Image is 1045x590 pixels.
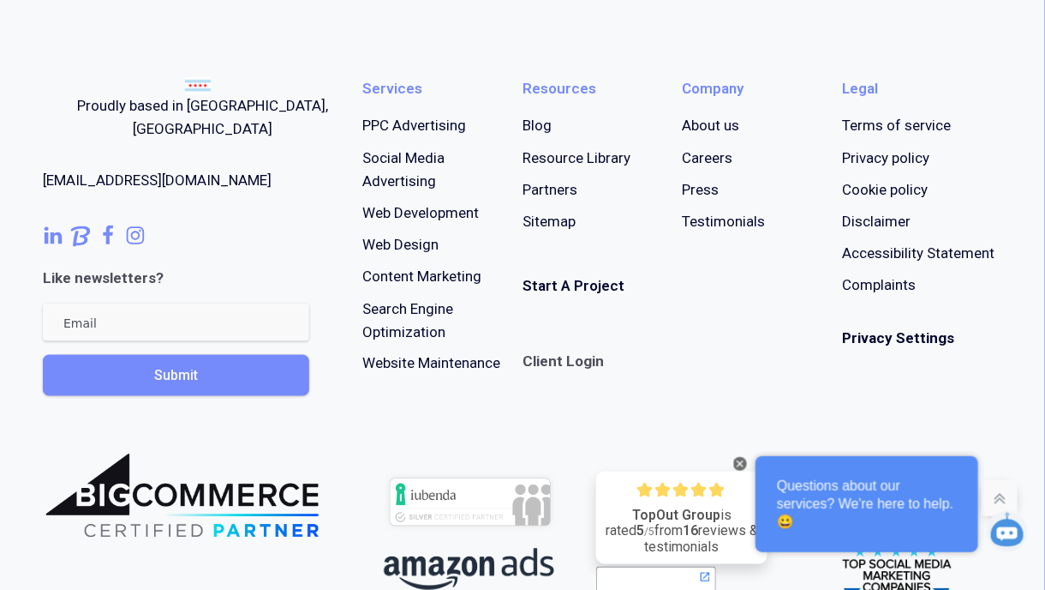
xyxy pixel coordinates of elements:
img: Karyn [987,511,1028,552]
img: Close [737,461,743,467]
a: Social MediaAdvertising [362,147,445,193]
a: Content Marketing [362,265,481,288]
a: Resource Library [522,147,630,170]
a: Press [683,178,720,202]
a: iubenda Certified Silver Partner [383,520,558,537]
div: Services [362,77,422,100]
a: Search EngineOptimization [362,298,453,344]
div: is rated from reviews & testimonials [605,509,759,556]
div: Like newsletters? [43,267,164,290]
a: Careers [683,147,733,170]
a: Cookie policy [842,178,928,202]
button: Submit [43,355,309,396]
a: Privacy policy [842,147,929,170]
div: Company [683,77,744,100]
a: Follow us on Instagram! [125,226,146,246]
strong: 16 [683,523,698,539]
div: Proudly based in [GEOGRAPHIC_DATA], [GEOGRAPHIC_DATA] [43,94,362,141]
strong: TopOut Group [632,508,720,524]
a: About us [683,114,740,137]
div: Questions about our services? We're here to help. 😀 [755,456,978,552]
a: Blog [522,114,552,137]
span: /5 [644,527,654,539]
a: Proudly based in [GEOGRAPHIC_DATA], [GEOGRAPHIC_DATA] [43,77,362,141]
a: Web Design [362,233,439,256]
a: Website Maintenance [362,352,500,376]
a: Terms of service [842,114,951,137]
strong: 5 [636,523,644,539]
a: Disclaimer [842,210,911,233]
a: Complaints [842,274,916,297]
a: Partners [522,178,577,202]
a: Web Development [362,202,479,225]
a: TopOut Groupis rated5/5from16reviews & testimonials [596,472,767,564]
input: Email [43,304,309,341]
div: Resources [522,77,596,100]
a: Sitemap [522,210,576,233]
a: Accessibility Statement [842,242,994,265]
a: Start A Project [522,274,624,298]
div: Legal [842,77,878,100]
img: iubenda Certified Silver Partner [383,472,558,533]
a: PPC Advertising [362,114,466,137]
a: Privacy Settings [842,329,954,346]
a: [EMAIL_ADDRESS][DOMAIN_NAME] [43,169,272,192]
strong: Start A Project [522,277,624,294]
a: Client Login [522,340,604,374]
a: Testimonials [683,210,766,233]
